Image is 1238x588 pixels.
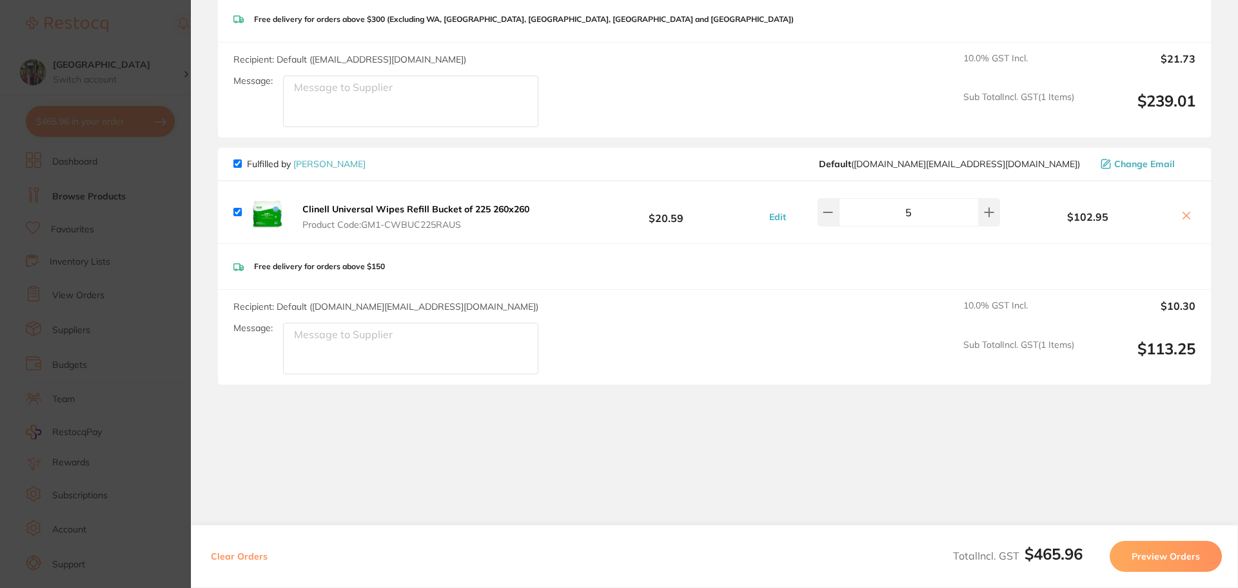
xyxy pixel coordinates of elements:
[570,201,762,225] b: $20.59
[953,549,1083,562] span: Total Incl. GST
[233,76,273,86] label: Message:
[819,159,1080,169] span: customer.care@henryschein.com.au
[765,211,790,223] button: Edit
[1085,340,1195,375] output: $113.25
[1085,92,1195,127] output: $239.01
[299,203,533,230] button: Clinell Universal Wipes Refill Bucket of 225 260x260 Product Code:GM1-CWBUC225RAUS
[207,541,271,572] button: Clear Orders
[1025,544,1083,563] b: $465.96
[963,92,1074,127] span: Sub Total Incl. GST ( 1 Items)
[302,203,529,215] b: Clinell Universal Wipes Refill Bucket of 225 260x260
[1085,300,1195,329] output: $10.30
[963,300,1074,329] span: 10.0 % GST Incl.
[233,323,273,334] label: Message:
[233,301,538,312] span: Recipient: Default ( [DOMAIN_NAME][EMAIL_ADDRESS][DOMAIN_NAME] )
[302,219,529,230] span: Product Code: GM1-CWBUC225RAUS
[1097,158,1195,170] button: Change Email
[293,158,366,170] a: [PERSON_NAME]
[247,159,366,169] p: Fulfilled by
[254,262,385,271] p: Free delivery for orders above $150
[963,340,1074,375] span: Sub Total Incl. GST ( 1 Items)
[1110,541,1222,572] button: Preview Orders
[1003,211,1172,223] b: $102.95
[233,54,466,65] span: Recipient: Default ( [EMAIL_ADDRESS][DOMAIN_NAME] )
[254,15,794,24] p: Free delivery for orders above $300 (Excluding WA, [GEOGRAPHIC_DATA], [GEOGRAPHIC_DATA], [GEOGRAP...
[963,53,1074,81] span: 10.0 % GST Incl.
[1114,159,1175,169] span: Change Email
[247,192,288,233] img: MmtiaW93ZA
[1085,53,1195,81] output: $21.73
[819,158,851,170] b: Default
